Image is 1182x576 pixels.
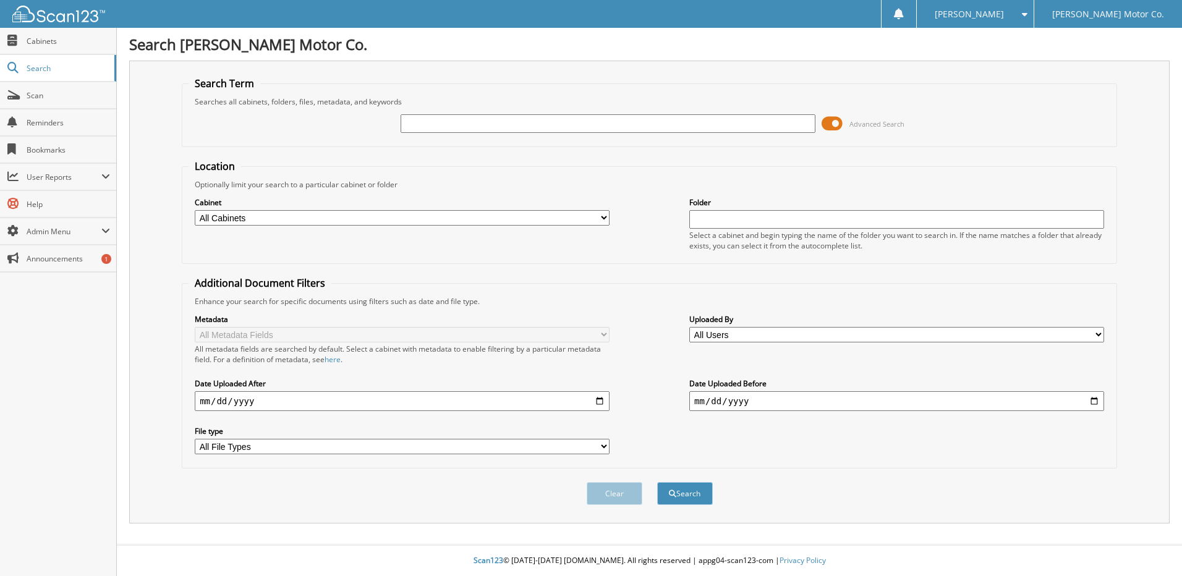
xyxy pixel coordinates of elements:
[195,391,610,411] input: start
[195,426,610,436] label: File type
[474,555,503,565] span: Scan123
[27,253,110,264] span: Announcements
[780,555,826,565] a: Privacy Policy
[189,96,1110,107] div: Searches all cabinets, folders, files, metadata, and keywords
[189,179,1110,190] div: Optionally limit your search to a particular cabinet or folder
[689,197,1104,208] label: Folder
[27,117,110,128] span: Reminders
[189,276,331,290] legend: Additional Document Filters
[27,226,101,237] span: Admin Menu
[689,378,1104,389] label: Date Uploaded Before
[27,172,101,182] span: User Reports
[27,36,110,46] span: Cabinets
[117,546,1182,576] div: © [DATE]-[DATE] [DOMAIN_NAME]. All rights reserved | appg04-scan123-com |
[587,482,642,505] button: Clear
[325,354,341,365] a: here
[27,199,110,210] span: Help
[189,159,241,173] legend: Location
[195,344,610,365] div: All metadata fields are searched by default. Select a cabinet with metadata to enable filtering b...
[189,77,260,90] legend: Search Term
[935,11,1004,18] span: [PERSON_NAME]
[657,482,713,505] button: Search
[195,378,610,389] label: Date Uploaded After
[12,6,105,22] img: scan123-logo-white.svg
[101,254,111,264] div: 1
[689,230,1104,251] div: Select a cabinet and begin typing the name of the folder you want to search in. If the name match...
[1052,11,1164,18] span: [PERSON_NAME] Motor Co.
[689,391,1104,411] input: end
[129,34,1170,54] h1: Search [PERSON_NAME] Motor Co.
[689,314,1104,324] label: Uploaded By
[849,119,904,129] span: Advanced Search
[189,296,1110,307] div: Enhance your search for specific documents using filters such as date and file type.
[195,197,610,208] label: Cabinet
[27,63,108,74] span: Search
[27,90,110,101] span: Scan
[27,145,110,155] span: Bookmarks
[195,314,610,324] label: Metadata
